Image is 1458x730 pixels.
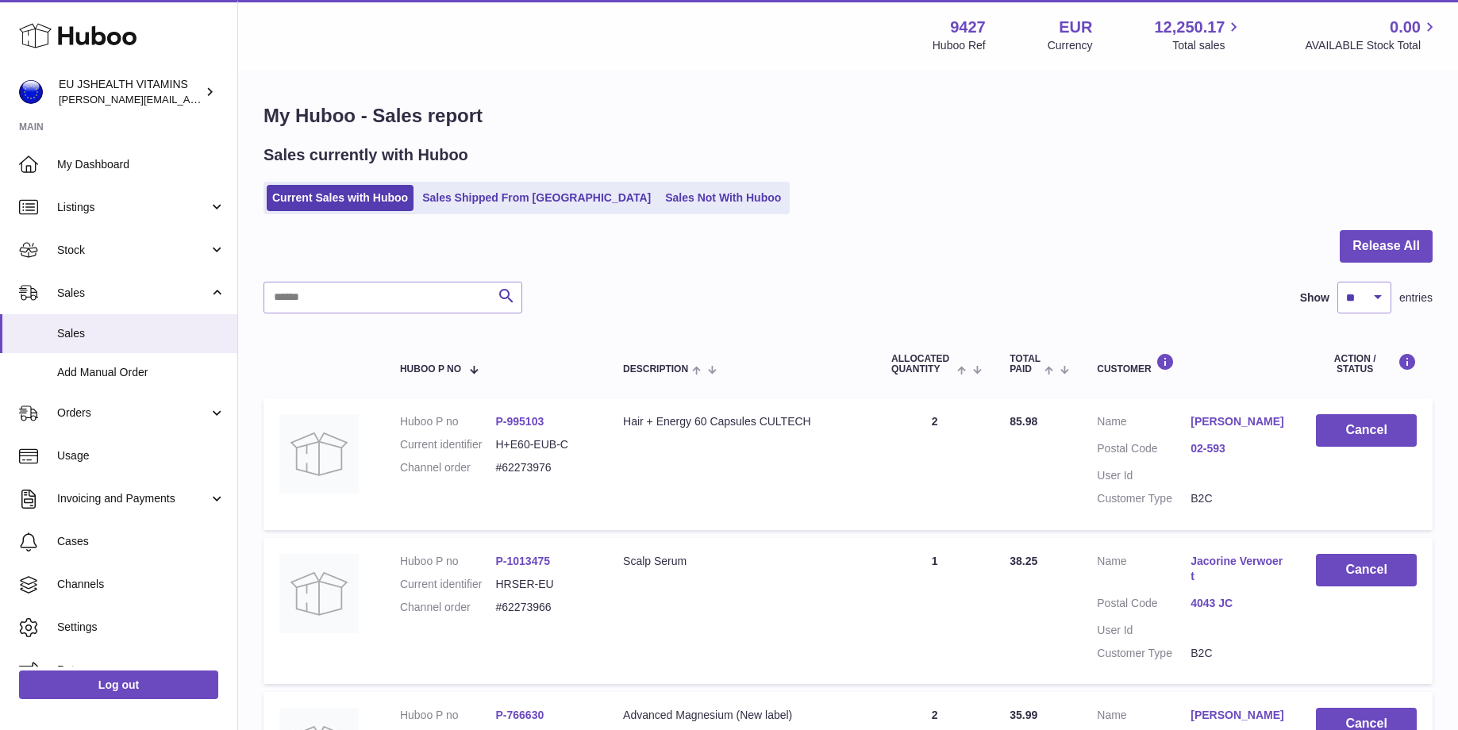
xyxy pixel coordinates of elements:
dt: Customer Type [1097,491,1191,506]
span: Returns [57,663,225,678]
div: Huboo Ref [933,38,986,53]
span: Listings [57,200,209,215]
a: P-1013475 [495,555,550,567]
span: [PERSON_NAME][EMAIL_ADDRESS][DOMAIN_NAME] [59,93,318,106]
dt: User Id [1097,623,1191,638]
dt: Huboo P no [400,708,496,723]
span: entries [1399,290,1433,305]
a: 12,250.17 Total sales [1154,17,1243,53]
span: AVAILABLE Stock Total [1305,38,1439,53]
dt: User Id [1097,468,1191,483]
dd: #62273976 [495,460,591,475]
div: Customer [1097,353,1284,375]
h1: My Huboo - Sales report [264,103,1433,129]
button: Cancel [1316,414,1417,447]
div: Currency [1048,38,1093,53]
dt: Name [1097,414,1191,433]
div: Action / Status [1316,353,1417,375]
span: Huboo P no [400,364,461,375]
dt: Current identifier [400,437,496,452]
span: Settings [57,620,225,635]
span: 0.00 [1390,17,1421,38]
a: Current Sales with Huboo [267,185,414,211]
a: [PERSON_NAME] [1191,708,1284,723]
dt: Huboo P no [400,554,496,569]
span: Stock [57,243,209,258]
span: 12,250.17 [1154,17,1225,38]
a: Sales Not With Huboo [660,185,787,211]
dt: Current identifier [400,577,496,592]
td: 2 [875,398,994,530]
img: no-photo.jpg [279,554,359,633]
span: My Dashboard [57,157,225,172]
span: Usage [57,448,225,463]
div: Hair + Energy 60 Capsules CULTECH [623,414,860,429]
dd: #62273966 [495,600,591,615]
span: Total sales [1172,38,1243,53]
img: no-photo.jpg [279,414,359,494]
div: Scalp Serum [623,554,860,569]
dt: Postal Code [1097,596,1191,615]
span: Channels [57,577,225,592]
span: Invoicing and Payments [57,491,209,506]
span: 38.25 [1010,555,1037,567]
a: [PERSON_NAME] [1191,414,1284,429]
dt: Channel order [400,460,496,475]
div: EU JSHEALTH VITAMINS [59,77,202,107]
a: P-995103 [495,415,544,428]
dt: Channel order [400,600,496,615]
dt: Huboo P no [400,414,496,429]
dd: B2C [1191,646,1284,661]
dt: Customer Type [1097,646,1191,661]
a: Jacorine Verwoert [1191,554,1284,584]
a: 4043 JC [1191,596,1284,611]
dd: H+E60-EUB-C [495,437,591,452]
button: Cancel [1316,554,1417,586]
strong: EUR [1059,17,1092,38]
dt: Postal Code [1097,441,1191,460]
a: Sales Shipped From [GEOGRAPHIC_DATA] [417,185,656,211]
span: 85.98 [1010,415,1037,428]
span: Sales [57,286,209,301]
span: Total paid [1010,354,1041,375]
span: Sales [57,326,225,341]
span: Add Manual Order [57,365,225,380]
span: 35.99 [1010,709,1037,721]
td: 1 [875,538,994,684]
span: ALLOCATED Quantity [891,354,953,375]
h2: Sales currently with Huboo [264,144,468,166]
a: P-766630 [495,709,544,721]
dd: B2C [1191,491,1284,506]
a: 0.00 AVAILABLE Stock Total [1305,17,1439,53]
img: laura@jessicasepel.com [19,80,43,104]
a: Log out [19,670,218,699]
strong: 9427 [950,17,986,38]
span: Description [623,364,688,375]
dt: Name [1097,554,1191,588]
dd: HRSER-EU [495,577,591,592]
div: Advanced Magnesium (New label) [623,708,860,723]
label: Show [1300,290,1329,305]
a: 02-593 [1191,441,1284,456]
dt: Name [1097,708,1191,727]
span: Orders [57,405,209,421]
button: Release All [1340,230,1433,263]
span: Cases [57,534,225,549]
